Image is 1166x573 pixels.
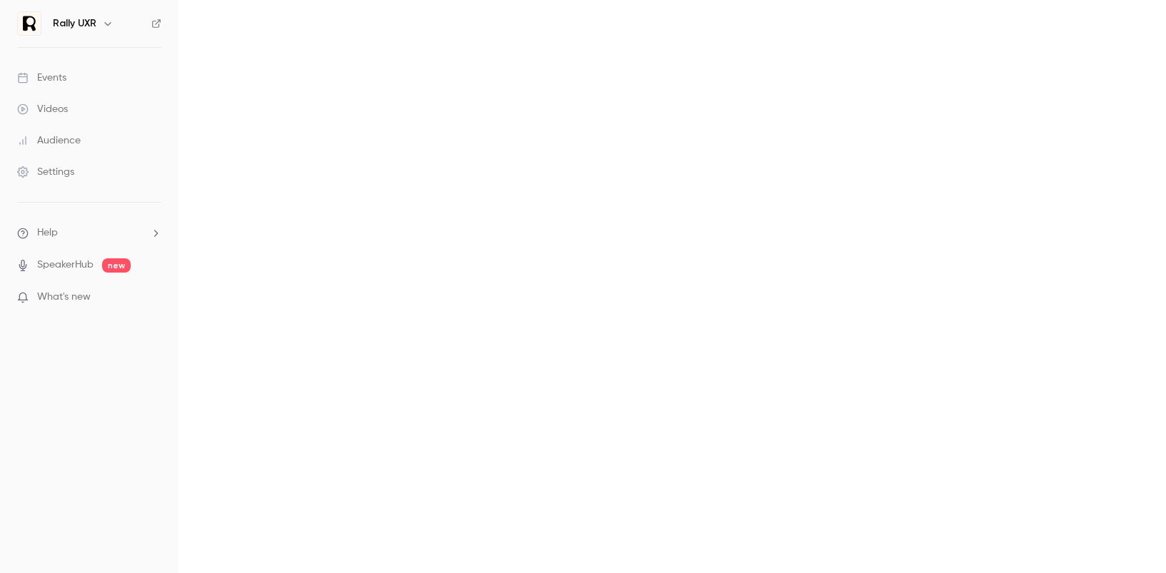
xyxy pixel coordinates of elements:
[17,133,81,148] div: Audience
[37,290,91,305] span: What's new
[17,71,66,85] div: Events
[53,16,96,31] h6: Rally UXR
[37,225,58,240] span: Help
[17,102,68,116] div: Videos
[17,165,74,179] div: Settings
[18,12,41,35] img: Rally UXR
[102,258,131,273] span: new
[17,225,161,240] li: help-dropdown-opener
[37,258,94,273] a: SpeakerHub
